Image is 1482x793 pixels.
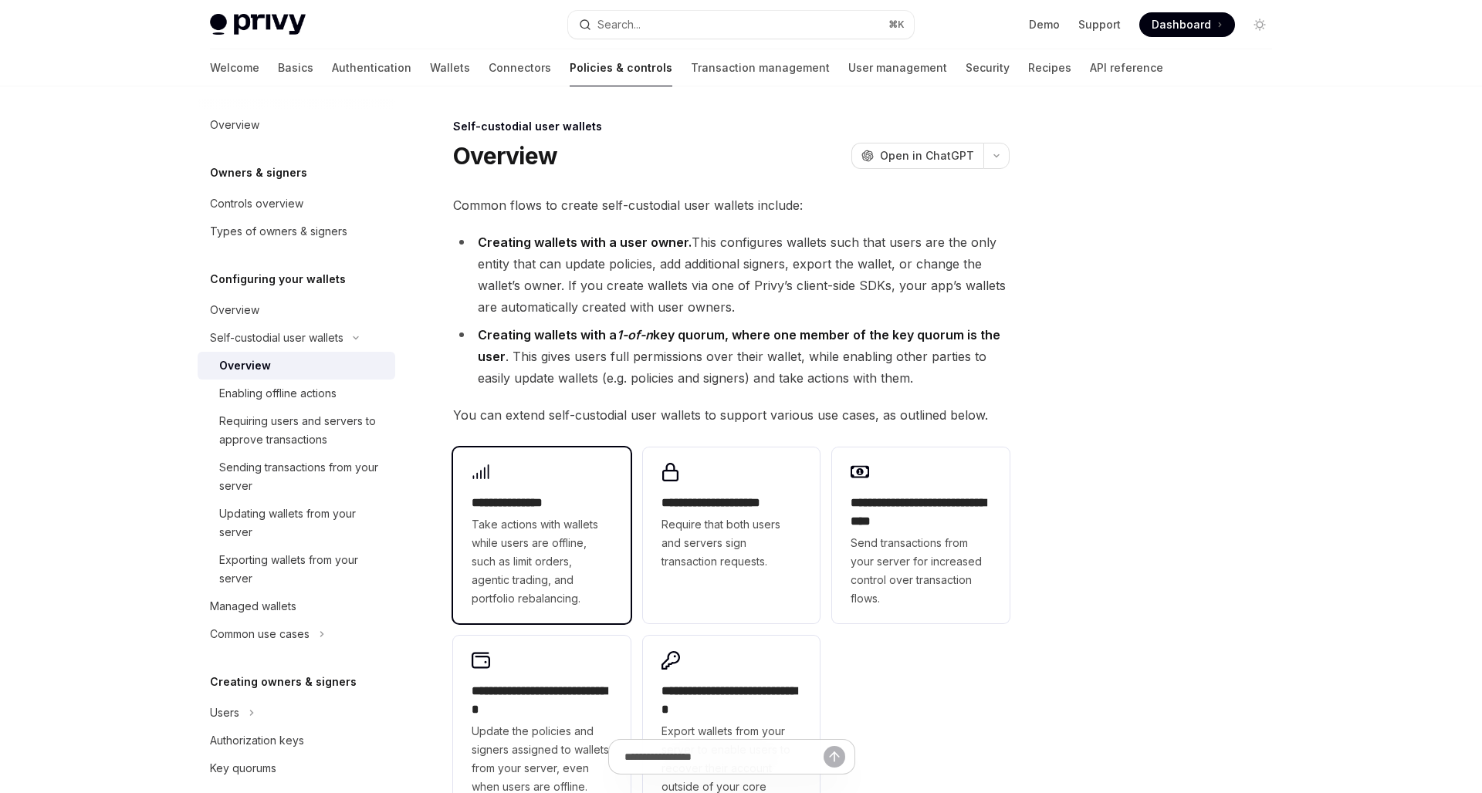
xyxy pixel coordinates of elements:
a: Policies & controls [570,49,672,86]
a: Basics [278,49,313,86]
a: Key quorums [198,754,395,782]
a: Sending transactions from your server [198,454,395,500]
em: 1-of-n [617,327,653,343]
h5: Configuring your wallets [210,270,346,289]
a: Overview [198,296,395,324]
button: Search...⌘K [568,11,914,39]
h5: Owners & signers [210,164,307,182]
div: Key quorums [210,759,276,778]
img: light logo [210,14,306,35]
div: Managed wallets [210,597,296,616]
a: User management [848,49,947,86]
button: Toggle dark mode [1247,12,1272,37]
div: Types of owners & signers [210,222,347,241]
a: Security [966,49,1010,86]
span: ⌘ K [888,19,905,31]
a: Demo [1029,17,1060,32]
div: Overview [219,356,271,375]
span: Common flows to create self-custodial user wallets include: [453,194,1010,216]
a: Authentication [332,49,411,86]
a: Authorization keys [198,727,395,754]
a: Types of owners & signers [198,218,395,245]
a: API reference [1090,49,1163,86]
div: Search... [597,15,641,34]
div: Enabling offline actions [219,384,337,403]
a: Enabling offline actions [198,380,395,407]
div: Self-custodial user wallets [210,329,343,347]
a: Connectors [489,49,551,86]
span: Send transactions from your server for increased control over transaction flows. [851,534,991,608]
button: Open in ChatGPT [851,143,983,169]
div: Sending transactions from your server [219,458,386,495]
div: Requiring users and servers to approve transactions [219,412,386,449]
a: Welcome [210,49,259,86]
a: Transaction management [691,49,830,86]
h1: Overview [453,142,557,170]
a: Updating wallets from your server [198,500,395,546]
a: Requiring users and servers to approve transactions [198,407,395,454]
div: Common use cases [210,625,310,643]
button: Send message [824,746,845,768]
li: This configures wallets such that users are the only entity that can update policies, add additio... [453,231,1010,318]
a: Wallets [430,49,470,86]
div: Overview [210,301,259,319]
div: Users [210,704,239,722]
strong: Creating wallets with a key quorum, where one member of the key quorum is the user [478,327,1000,364]
a: Overview [198,111,395,139]
div: Overview [210,116,259,134]
a: **** **** *****Take actions with wallets while users are offline, such as limit orders, agentic t... [453,447,631,623]
h5: Creating owners & signers [210,673,357,691]
a: Controls overview [198,190,395,218]
a: Recipes [1028,49,1071,86]
span: Take actions with wallets while users are offline, such as limit orders, agentic trading, and por... [472,515,612,608]
a: Dashboard [1139,12,1235,37]
span: You can extend self-custodial user wallets to support various use cases, as outlined below. [453,404,1010,426]
span: Open in ChatGPT [880,148,974,164]
a: Overview [198,352,395,380]
a: Managed wallets [198,592,395,620]
div: Authorization keys [210,731,304,750]
a: Support [1078,17,1121,32]
div: Exporting wallets from your server [219,551,386,588]
div: Controls overview [210,194,303,213]
div: Self-custodial user wallets [453,119,1010,134]
strong: Creating wallets with a user owner. [478,235,692,250]
span: Dashboard [1152,17,1211,32]
span: Require that both users and servers sign transaction requests. [661,515,802,571]
a: Exporting wallets from your server [198,546,395,592]
div: Updating wallets from your server [219,504,386,542]
li: . This gives users full permissions over their wallet, while enabling other parties to easily upd... [453,324,1010,389]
